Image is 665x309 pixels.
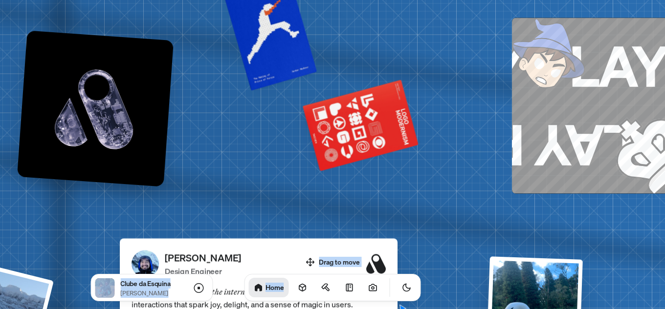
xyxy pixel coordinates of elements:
[120,288,183,298] p: [PERSON_NAME]
[173,287,254,296] em: my space on the internet.
[120,278,183,288] p: Clube da Esquina
[266,283,284,292] h1: Home
[165,250,241,265] p: [PERSON_NAME]
[397,278,417,297] button: Toggle Theme
[132,250,159,277] img: Profile Picture
[165,265,241,277] p: Design Engineer
[249,278,289,297] a: Home
[17,30,174,186] img: Logo variation 1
